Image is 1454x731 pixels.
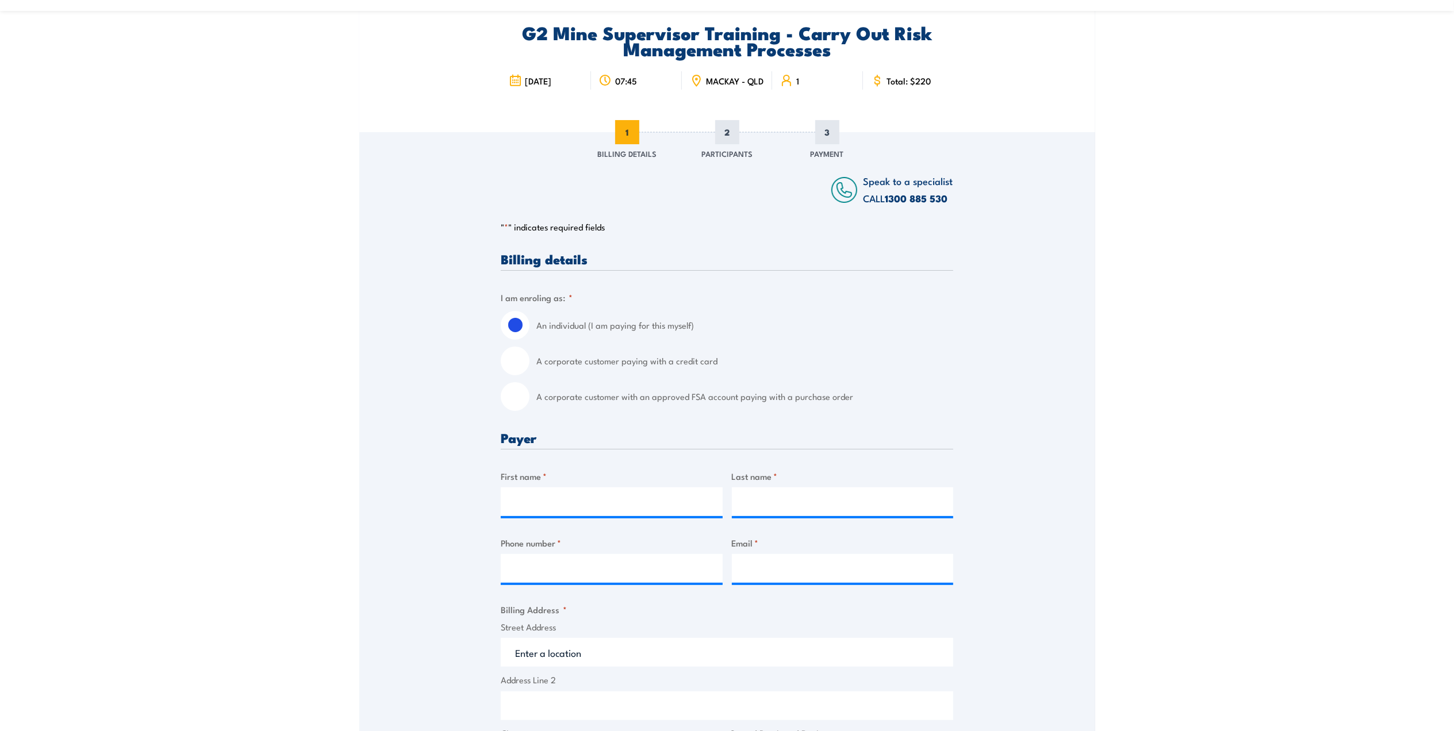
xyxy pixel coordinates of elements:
span: 07:45 [615,76,637,86]
label: Phone number [501,536,723,549]
h3: Payer [501,431,953,444]
h2: G2 Mine Supervisor Training - Carry Out Risk Management Processes [501,24,953,56]
a: 1300 885 530 [885,191,948,206]
span: Speak to a specialist CALL [864,174,953,205]
label: Email [732,536,954,549]
label: First name [501,470,723,483]
span: 3 [815,120,839,144]
span: Total: $220 [887,76,931,86]
input: Enter a location [501,638,953,667]
label: An individual (I am paying for this myself) [536,311,953,340]
label: A corporate customer paying with a credit card [536,347,953,375]
legend: Billing Address [501,603,567,616]
label: Last name [732,470,954,483]
span: Payment [811,148,844,159]
label: A corporate customer with an approved FSA account paying with a purchase order [536,382,953,411]
span: Billing Details [597,148,657,159]
span: 1 [796,76,799,86]
label: Address Line 2 [501,674,953,687]
label: Street Address [501,621,953,634]
span: 2 [715,120,739,144]
h3: Billing details [501,252,953,266]
span: Participants [701,148,753,159]
span: [DATE] [525,76,551,86]
legend: I am enroling as: [501,291,573,304]
span: MACKAY - QLD [706,76,764,86]
p: " " indicates required fields [501,221,953,233]
span: 1 [615,120,639,144]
